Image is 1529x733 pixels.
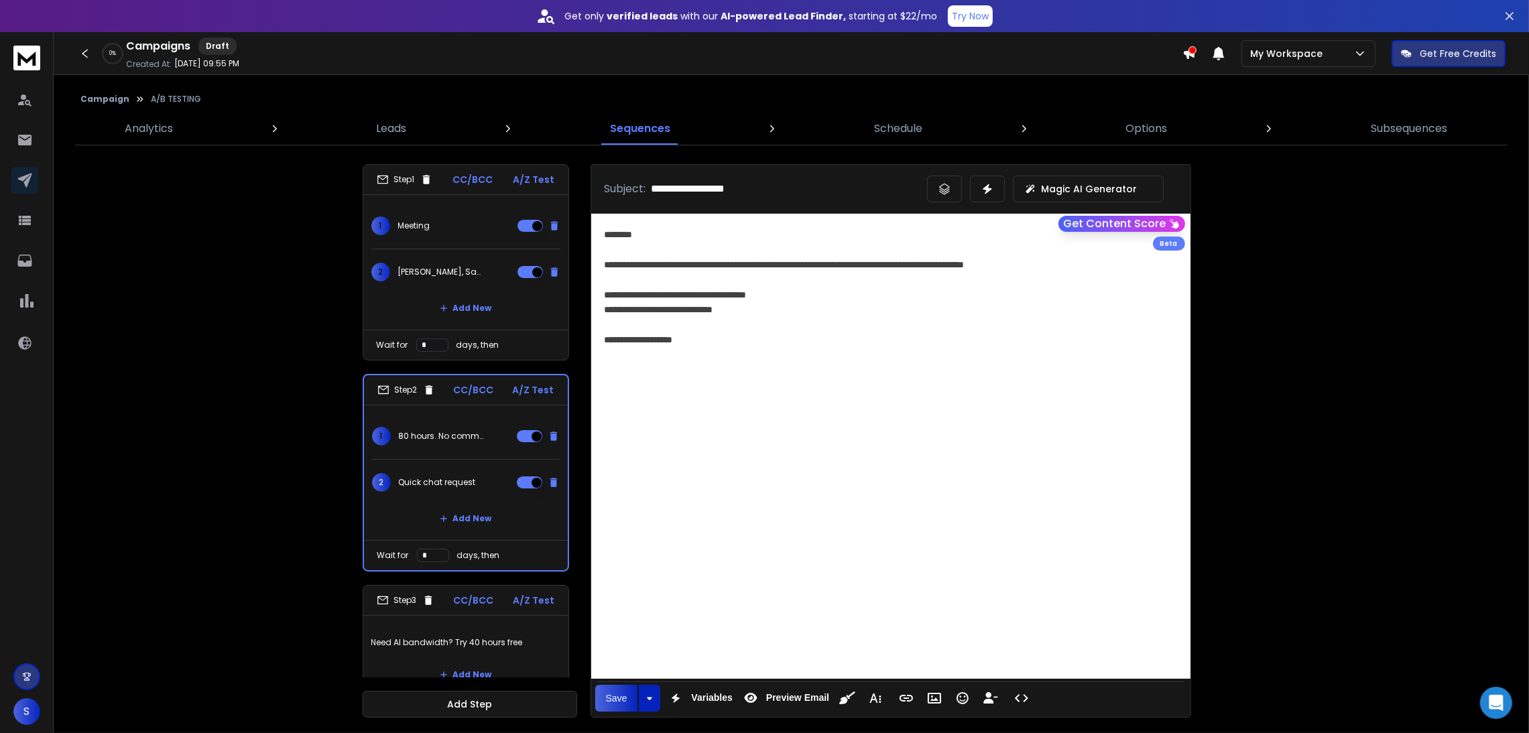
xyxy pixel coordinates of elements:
[605,181,646,197] p: Subject:
[377,594,434,606] div: Step 3
[429,505,503,532] button: Add New
[456,340,499,350] p: days, then
[1042,182,1138,196] p: Magic AI Generator
[151,94,201,105] p: A/B TESTING
[610,121,670,137] p: Sequences
[866,113,930,145] a: Schedule
[363,374,569,572] li: Step2CC/BCCA/Z Test180 hours. No commitment.2Quick chat requestAdd NewWait fordays, then
[454,383,494,397] p: CC/BCC
[398,220,430,231] p: Meeting
[607,9,678,23] strong: verified leads
[738,685,832,712] button: Preview Email
[125,121,173,137] p: Analytics
[688,692,735,704] span: Variables
[377,121,407,137] p: Leads
[513,594,555,607] p: A/Z Test
[109,50,116,58] p: 0 %
[13,698,40,725] button: S
[399,431,485,442] p: 80 hours. No commitment.
[1363,113,1455,145] a: Subsequences
[126,59,172,70] p: Created At:
[429,661,503,688] button: Add New
[1153,237,1185,251] div: Beta
[398,267,484,277] p: [PERSON_NAME], Say "yes" to connect
[595,685,638,712] button: Save
[363,585,569,727] li: Step3CC/BCCA/Z TestNeed AI bandwidth? Try 40 hours freeAdd NewWait fordays, then
[369,113,415,145] a: Leads
[1420,47,1496,60] p: Get Free Credits
[922,685,947,712] button: Insert Image (Ctrl+P)
[1392,40,1506,67] button: Get Free Credits
[1371,121,1447,137] p: Subsequences
[198,38,237,55] div: Draft
[721,9,846,23] strong: AI-powered Lead Finder,
[377,384,435,396] div: Step 2
[513,383,554,397] p: A/Z Test
[952,9,989,23] p: Try Now
[835,685,860,712] button: Clean HTML
[126,38,190,54] h1: Campaigns
[874,121,922,137] p: Schedule
[1250,47,1328,60] p: My Workspace
[950,685,975,712] button: Emoticons
[372,473,391,492] span: 2
[429,295,503,322] button: Add New
[513,173,555,186] p: A/Z Test
[863,685,888,712] button: More Text
[457,550,500,561] p: days, then
[894,685,919,712] button: Insert Link (Ctrl+K)
[371,216,390,235] span: 1
[371,263,390,281] span: 2
[363,691,577,718] button: Add Step
[763,692,832,704] span: Preview Email
[948,5,993,27] button: Try Now
[1013,176,1164,202] button: Magic AI Generator
[663,685,735,712] button: Variables
[371,624,560,661] p: Need AI bandwidth? Try 40 hours free
[372,427,391,446] span: 1
[978,685,1003,712] button: Insert Unsubscribe Link
[564,9,937,23] p: Get only with our starting at $22/mo
[452,173,493,186] p: CC/BCC
[377,340,408,350] p: Wait for
[602,113,678,145] a: Sequences
[1117,113,1175,145] a: Options
[1009,685,1034,712] button: Code View
[377,174,432,186] div: Step 1
[117,113,181,145] a: Analytics
[399,477,476,488] p: Quick chat request
[1125,121,1167,137] p: Options
[377,550,409,561] p: Wait for
[363,164,569,360] li: Step1CC/BCCA/Z Test1Meeting2[PERSON_NAME], Say "yes" to connectAdd NewWait fordays, then
[1480,687,1512,719] div: Open Intercom Messenger
[13,46,40,70] img: logo
[80,94,129,105] button: Campaign
[174,58,239,69] p: [DATE] 09:55 PM
[454,594,494,607] p: CC/BCC
[1058,216,1185,232] button: Get Content Score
